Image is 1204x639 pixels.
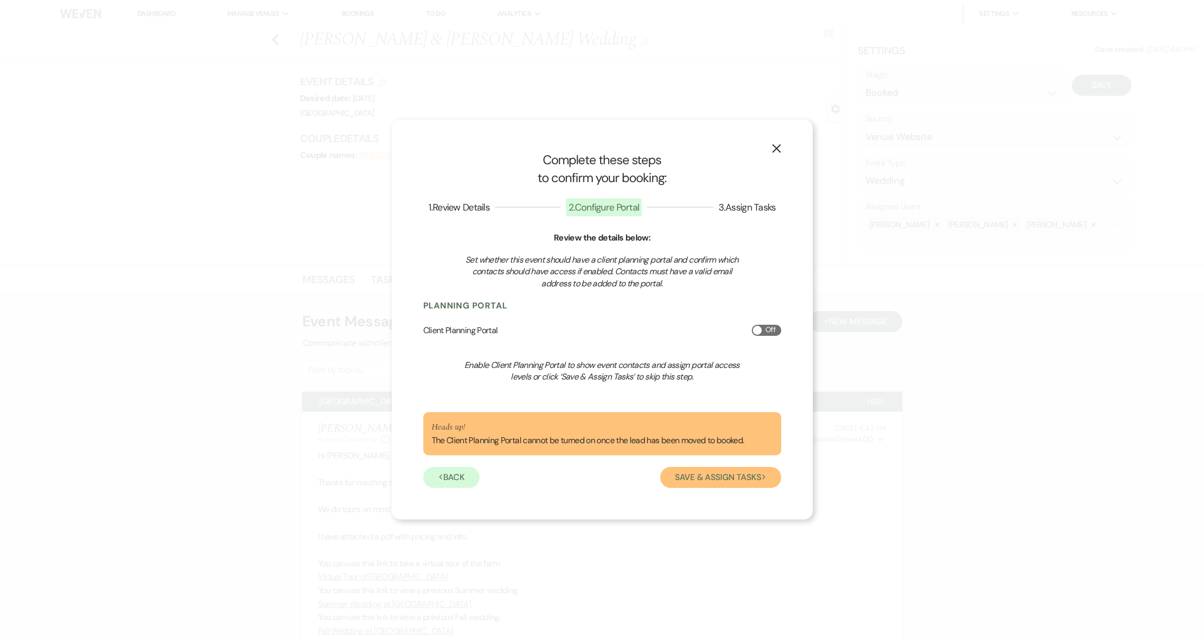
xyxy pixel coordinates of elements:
[566,198,642,216] span: 2 . Configure Portal
[423,232,781,244] h6: Review the details below:
[459,254,745,289] h3: Set whether this event should have a client planning portal and confirm which contacts should hav...
[432,421,744,447] div: The Client Planning Portal cannot be turned on once the lead has been moved to booked.
[432,421,744,434] p: Heads up!
[423,300,781,312] h4: Planning Portal
[765,323,775,336] span: Off
[719,201,776,214] span: 3 . Assign Tasks
[561,203,647,212] button: 2.Configure Portal
[423,203,495,212] button: 1.Review Details
[660,467,781,488] button: Save & Assign Tasks
[423,325,498,336] h6: Client Planning Portal
[459,349,745,402] h3: Enable Client Planning Portal to show event contacts and assign portal access levels or click ‘Sa...
[429,201,490,214] span: 1 . Review Details
[713,203,781,212] button: 3.Assign Tasks
[423,467,480,488] button: Back
[423,151,781,186] h1: Complete these steps to confirm your booking:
